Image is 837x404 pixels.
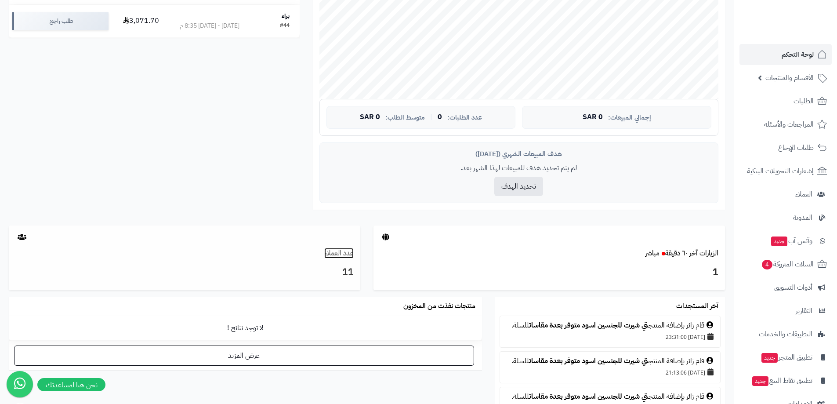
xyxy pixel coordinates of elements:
div: [DATE] - [DATE] 8:35 م [180,22,239,30]
a: عرض المزيد [14,346,474,366]
a: وآتس آبجديد [739,230,832,251]
h3: منتجات نفذت من المخزون [403,302,475,310]
a: لوحة التحكم [739,44,832,65]
span: المدونة [793,211,812,224]
div: قام زائر بإضافة المنتج للسلة. [504,356,716,366]
span: 0 SAR [583,113,603,121]
a: التقارير [739,300,832,321]
span: جديد [761,353,778,363]
a: أدوات التسويق [739,277,832,298]
a: المدونة [739,207,832,228]
a: الزيارات آخر ٦٠ دقيقةمباشر [645,248,718,258]
a: تطبيق نقاط البيعجديد [739,370,832,391]
a: تي شيرت للجنسين اسود متوفر بعدة مقاسات [529,391,649,402]
span: | [430,114,432,120]
span: تطبيق نقاط البيع [751,375,812,387]
span: التقارير [796,305,812,317]
span: جديد [752,376,768,386]
td: لا توجد نتائج ! [9,316,482,340]
p: لم يتم تحديد هدف للمبيعات لهذا الشهر بعد. [326,163,711,173]
a: تي شيرت للجنسين اسود متوفر بعدة مقاسات [529,356,649,366]
h3: 11 [15,265,354,280]
span: لوحة التحكم [782,48,814,61]
span: الأقسام والمنتجات [765,72,814,84]
div: [DATE] 23:31:00 [504,331,716,343]
div: #44 [280,22,290,30]
span: تطبيق المتجر [761,351,812,364]
div: هدف المبيعات الشهري ([DATE]) [326,149,711,159]
a: التطبيقات والخدمات [739,324,832,345]
span: جديد [771,237,787,246]
span: الطلبات [794,95,814,107]
a: السلات المتروكة4 [739,254,832,275]
span: إشعارات التحويلات البنكية [747,165,814,177]
a: إشعارات التحويلات البنكية [739,160,832,182]
span: التطبيقات والخدمات [759,328,812,340]
span: العملاء [795,188,812,200]
button: تحديد الهدف [494,177,543,196]
span: السلات المتروكة [761,258,814,270]
img: logo-2.png [777,24,829,42]
div: قام زائر بإضافة المنتج للسلة. [504,392,716,402]
a: طلبات الإرجاع [739,137,832,158]
div: قام زائر بإضافة المنتج للسلة. [504,320,716,331]
a: تطبيق المتجرجديد [739,347,832,368]
a: العملاء [739,184,832,205]
span: المراجعات والأسئلة [764,118,814,131]
span: عدد الطلبات: [447,114,482,121]
span: إجمالي المبيعات: [608,114,651,121]
a: الطلبات [739,91,832,112]
span: وآتس آب [770,235,812,247]
span: 4 [762,260,772,269]
span: متوسط الطلب: [385,114,425,121]
small: مباشر [645,248,659,258]
span: 0 SAR [360,113,380,121]
div: طلب راجع [12,12,109,30]
span: 0 [438,113,442,121]
td: 3,071.70 [112,5,170,37]
h3: 1 [380,265,718,280]
strong: براء [282,11,290,21]
a: المراجعات والأسئلة [739,114,832,135]
a: تي شيرت للجنسين اسود متوفر بعدة مقاسات [529,320,649,331]
span: طلبات الإرجاع [778,142,814,154]
h3: آخر المستجدات [676,302,718,310]
a: عدد العملاء [324,248,354,258]
div: [DATE] 21:13:06 [504,366,716,379]
span: أدوات التسويق [774,281,812,294]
